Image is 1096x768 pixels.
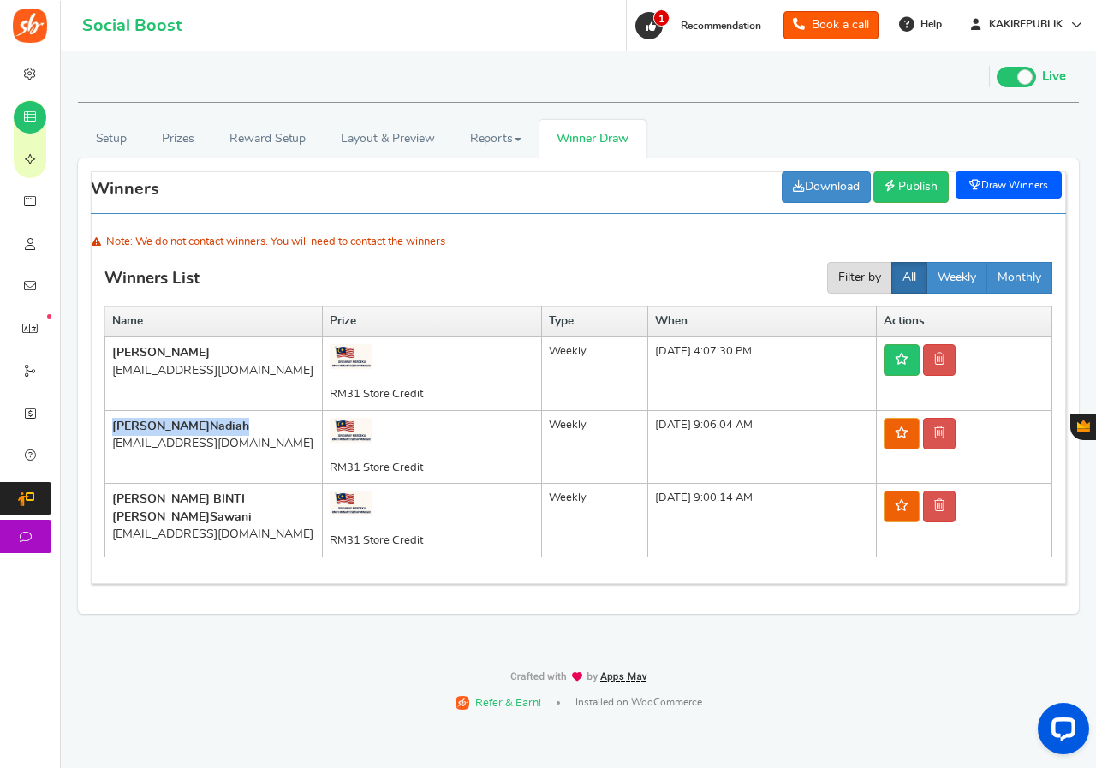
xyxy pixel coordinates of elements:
[211,120,323,158] a: Reward Setup
[884,418,920,449] a: Publish
[557,701,560,705] span: |
[330,315,356,327] b: Prize
[648,410,876,484] td: [DATE] 9:06:04 AM
[783,11,879,39] a: Book a call
[575,695,702,710] span: Installed on WooCommerce
[542,484,648,557] td: weekly
[884,315,925,327] b: Actions
[956,171,1062,199] a: Draw Winners
[557,130,628,148] span: Winner Draw
[648,484,876,557] td: [DATE] 9:00:14 AM
[47,314,51,319] em: New
[891,262,927,294] button: All
[112,347,210,359] b: [PERSON_NAME]
[13,9,47,43] img: Social Boost
[91,180,159,199] h3: Winners
[892,10,950,38] a: Help
[827,262,892,294] button: Filter by
[681,21,761,31] span: Recommendation
[112,420,249,432] b: [PERSON_NAME]
[112,362,315,379] div: [EMAIL_ADDRESS][DOMAIN_NAME]
[210,511,252,523] span: Sawani
[542,410,648,484] td: weekly
[898,181,938,193] span: Publish
[112,526,315,543] div: [EMAIL_ADDRESS][DOMAIN_NAME]
[982,17,1069,32] span: KAKIREPUBLIK
[112,315,143,327] b: Name
[452,120,539,158] a: Reports
[145,120,212,158] a: Prizes
[1042,68,1066,86] span: Live
[323,337,542,411] td: RM31 Store Credit
[456,694,541,711] a: Refer & Earn!
[916,17,942,32] span: Help
[323,484,542,557] td: RM31 Store Credit
[648,337,876,411] td: [DATE] 4:07:30 PM
[634,12,770,39] a: 1 Recommendation
[653,9,670,27] span: 1
[884,491,920,522] a: Publish
[1077,420,1090,432] span: Gratisfaction
[112,435,315,452] div: [EMAIL_ADDRESS][DOMAIN_NAME]
[91,231,1066,253] div: Note: We do not contact winners. You will need to contact the winners
[542,337,648,411] td: weekly
[926,262,987,294] button: Weekly
[1024,696,1096,768] iframe: LiveChat chat widget
[884,344,920,376] a: Unpublish
[78,120,145,158] a: Setup
[210,420,249,432] span: Nadiah
[112,493,252,523] b: [PERSON_NAME] BINTI [PERSON_NAME]
[549,315,574,327] b: Type
[323,410,542,484] td: RM31 Store Credit
[986,262,1052,294] button: Monthly
[655,315,688,327] b: When
[782,171,871,203] a: Download
[509,671,648,682] img: img-footer.webp
[82,16,182,35] h1: Social Boost
[324,120,452,158] a: Layout & Preview
[104,262,200,297] h3: Winners List
[1070,414,1096,440] button: Gratisfaction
